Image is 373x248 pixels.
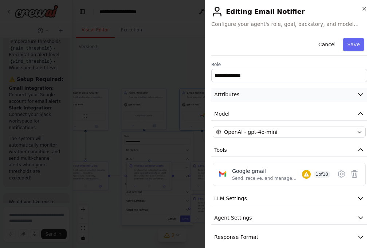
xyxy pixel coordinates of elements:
[211,143,367,157] button: Tools
[214,195,247,202] span: LLM Settings
[211,211,367,225] button: Agent Settings
[217,169,228,179] img: Google gmail
[335,167,348,181] button: Configure tool
[211,6,367,18] h2: Editing Email Notifier
[211,20,367,28] span: Configure your agent's role, goal, backstory, and model settings.
[214,110,229,117] span: Model
[211,192,367,205] button: LLM Settings
[211,88,367,101] button: Attributes
[314,38,340,51] button: Cancel
[224,128,277,136] span: OpenAI - gpt-4o-mini
[348,167,361,181] button: Delete tool
[211,230,367,244] button: Response Format
[214,146,227,154] span: Tools
[232,175,302,181] div: Send, receive, and manage Gmail messages and email settings.
[211,62,367,67] label: Role
[214,91,239,98] span: Attributes
[211,107,367,121] button: Model
[214,233,258,241] span: Response Format
[314,171,331,178] span: 1 of 10
[214,214,252,221] span: Agent Settings
[343,38,364,51] button: Save
[213,127,366,137] button: OpenAI - gpt-4o-mini
[232,167,302,175] div: Google gmail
